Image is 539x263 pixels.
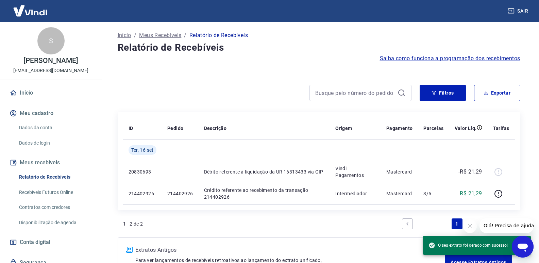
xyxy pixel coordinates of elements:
[16,136,94,150] a: Dados de login
[8,155,94,170] button: Meus recebíveis
[335,190,375,197] p: Intermediador
[204,168,325,175] p: Débito referente à liquidação da UR 16313433 via CIP
[118,41,520,54] h4: Relatório de Recebíveis
[204,125,227,132] p: Descrição
[16,170,94,184] a: Relatório de Recebíveis
[135,246,445,254] p: Extratos Antigos
[23,57,78,64] p: [PERSON_NAME]
[8,235,94,250] a: Conta digital
[129,168,156,175] p: 20830693
[474,85,520,101] button: Exportar
[8,106,94,121] button: Meu cadastro
[458,168,482,176] p: -R$ 21,29
[129,125,133,132] p: ID
[335,125,352,132] p: Origem
[139,31,181,39] a: Meus Recebíveis
[380,54,520,63] a: Saiba como funciona a programação dos recebimentos
[423,190,443,197] p: 3/5
[16,216,94,230] a: Disponibilização de agenda
[460,190,482,198] p: R$ 21,29
[204,187,325,200] p: Crédito referente ao recebimento da transação 214402926
[16,200,94,214] a: Contratos com credores
[184,31,186,39] p: /
[512,236,534,258] iframe: Botão para abrir a janela de mensagens
[8,0,52,21] img: Vindi
[123,220,143,227] p: 1 - 2 de 2
[399,216,515,232] ul: Pagination
[479,218,534,233] iframe: Mensagem da empresa
[118,31,131,39] a: Início
[463,219,477,233] iframe: Fechar mensagem
[493,125,509,132] p: Tarifas
[16,185,94,199] a: Recebíveis Futuros Online
[386,125,413,132] p: Pagamento
[4,5,57,10] span: Olá! Precisa de ajuda?
[315,88,395,98] input: Busque pelo número do pedido
[452,218,462,229] a: Page 1 is your current page
[13,67,88,74] p: [EMAIL_ADDRESS][DOMAIN_NAME]
[455,125,477,132] p: Valor Líq.
[37,27,65,54] div: S
[423,168,443,175] p: -
[131,147,154,153] span: Ter, 16 set
[20,237,50,247] span: Conta digital
[16,121,94,135] a: Dados da conta
[167,125,183,132] p: Pedido
[126,247,133,253] img: ícone
[423,125,443,132] p: Parcelas
[420,85,466,101] button: Filtros
[428,242,508,249] span: O seu extrato foi gerado com sucesso!
[335,165,375,179] p: Vindi Pagamentos
[386,168,413,175] p: Mastercard
[8,85,94,100] a: Início
[167,190,193,197] p: 214402926
[506,5,531,17] button: Sair
[129,190,156,197] p: 214402926
[134,31,136,39] p: /
[402,218,413,229] a: Previous page
[189,31,248,39] p: Relatório de Recebíveis
[386,190,413,197] p: Mastercard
